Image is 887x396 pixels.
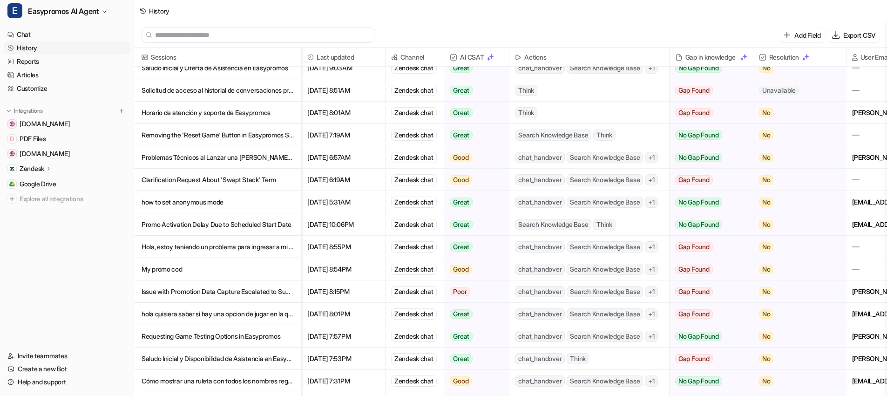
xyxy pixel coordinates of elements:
span: [DATE] 6:19AM [305,169,381,191]
span: Good [450,153,472,162]
h2: Actions [524,48,546,67]
div: Zendesk chat [391,107,437,118]
div: Zendesk chat [391,130,437,141]
span: Gap Found [675,309,713,319]
button: Gap Found [670,348,746,370]
span: No [759,108,774,117]
span: chat_handover [515,264,565,275]
span: Resolution [757,48,842,67]
div: Zendesk chat [391,85,437,96]
span: No Gap Found [675,332,722,341]
span: No [759,287,774,296]
button: Gap Found [670,236,746,258]
button: No [753,370,839,392]
span: Last updated [305,48,381,67]
span: chat_handover [515,353,565,364]
span: Google Drive [20,179,56,189]
div: Zendesk chat [391,219,437,230]
span: [DATE] 8:54PM [305,258,381,280]
span: Think [567,353,589,364]
button: No [753,325,839,348]
span: No [759,220,774,229]
p: Issue with Promotion Data Capture Escalated to Support [142,280,294,303]
button: Export CSV [828,28,880,42]
button: No [753,303,839,325]
a: Chat [4,28,130,41]
button: Great [444,57,503,79]
a: Articles [4,68,130,82]
span: No [759,376,774,386]
span: Poor [450,287,470,296]
button: Gap Found [670,79,746,102]
p: how to set anonymous mode [142,191,294,213]
button: Great [444,213,503,236]
span: Great [450,242,473,252]
span: [DOMAIN_NAME] [20,119,70,129]
button: No [753,102,839,124]
span: + 1 [645,331,658,342]
span: + 1 [645,376,658,387]
span: Search Knowledge Base [515,219,591,230]
span: [DATE] 8:01AM [305,102,381,124]
img: Google Drive [9,181,15,187]
span: [DATE] 7:31PM [305,370,381,392]
img: easypromos-apiref.redoc.ly [9,121,15,127]
span: No [759,332,774,341]
span: Unavailable [759,86,799,95]
span: Great [450,86,473,95]
span: No [759,198,774,207]
span: [DATE] 8:01PM [305,303,381,325]
div: Zendesk chat [391,197,437,208]
button: No [753,57,839,79]
span: Channel [389,48,440,67]
button: No [753,191,839,213]
span: chat_handover [515,152,565,163]
button: Gap Found [670,303,746,325]
span: No Gap Found [675,220,722,229]
div: Zendesk chat [391,174,437,185]
button: No [753,236,839,258]
button: Good [444,370,503,392]
span: Gap Found [675,175,713,184]
button: Gap Found [670,169,746,191]
span: Gap Found [675,242,713,252]
button: No Gap Found [670,57,746,79]
p: Saludo Inicial y Disponibilidad de Asistencia en Easypromos [142,348,294,370]
span: No [759,354,774,363]
span: chat_handover [515,331,565,342]
span: Great [450,309,473,319]
p: Horario de atención y soporte de Easypromos [142,102,294,124]
span: chat_handover [515,197,565,208]
span: chat_handover [515,376,565,387]
span: Good [450,376,472,386]
span: + 1 [645,286,658,297]
span: No Gap Found [675,63,722,73]
span: chat_handover [515,241,565,253]
span: Great [450,63,473,73]
p: Hola, estoy teniendo un problema para ingresar a mi cuenta. Respondo correctamente al captcha per... [142,236,294,258]
span: Great [450,108,473,117]
span: Search Knowledge Base [567,286,643,297]
button: Integrations [4,106,46,116]
a: Help and support [4,376,130,389]
button: Great [444,325,503,348]
p: hola quisiera saber si hay una opcion de jugar en la que me [PERSON_NAME] una pregunta antes. Es ... [142,303,294,325]
button: No Gap Found [670,146,746,169]
span: Sessions [138,48,298,67]
span: + 1 [645,62,658,74]
a: History [4,41,130,55]
button: No [753,146,839,169]
span: [DATE] 10:06PM [305,213,381,236]
p: Promo Activation Delay Due to Scheduled Start Date [142,213,294,236]
span: chat_handover [515,286,565,297]
span: No Gap Found [675,198,722,207]
p: Export CSV [843,30,876,40]
p: Solicitud de acceso al historial de conversaciones previas [142,79,294,102]
span: No [759,63,774,73]
button: Gap Found [670,258,746,280]
div: Zendesk chat [391,62,437,74]
button: Great [444,236,503,258]
span: Great [450,332,473,341]
a: easypromos-apiref.redoc.ly[DOMAIN_NAME] [4,117,130,130]
span: [DATE] 9:03AM [305,57,381,79]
